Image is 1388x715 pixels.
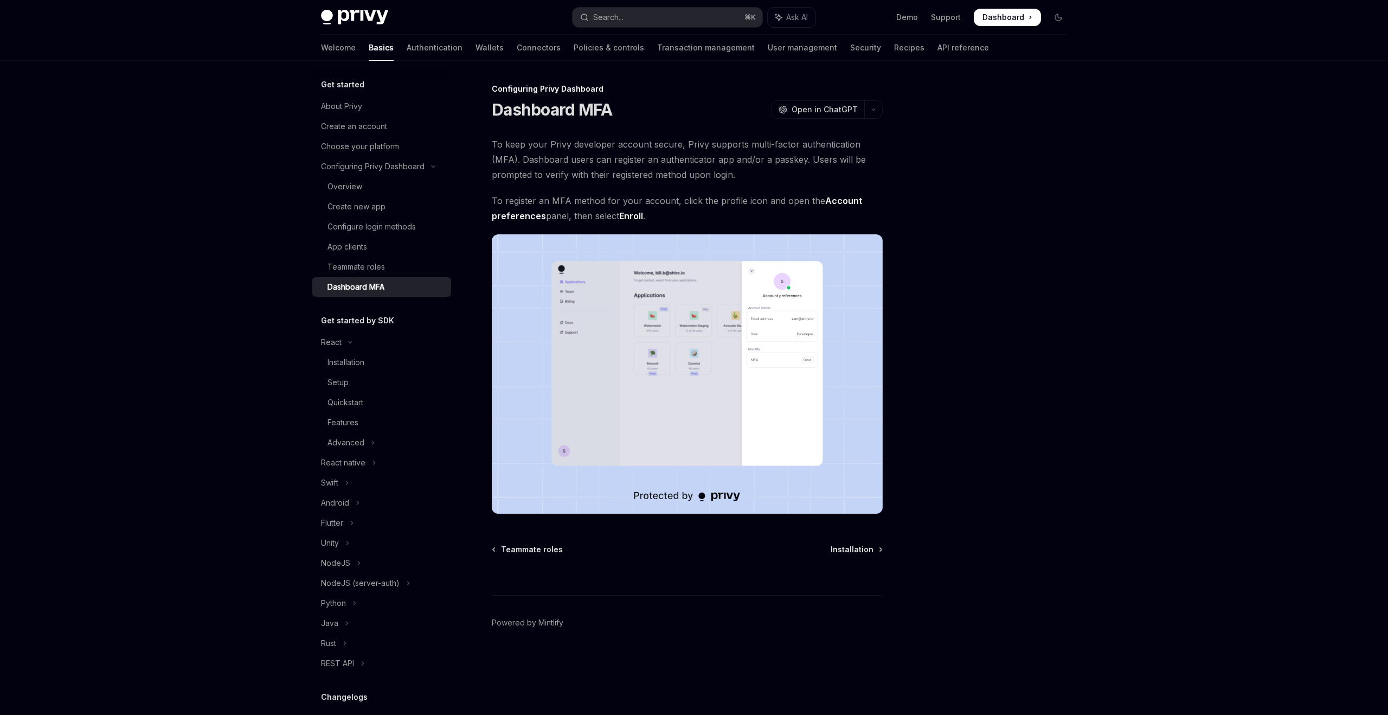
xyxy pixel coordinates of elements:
[619,210,643,221] strong: Enroll
[321,140,399,153] div: Choose your platform
[327,356,364,369] div: Installation
[312,373,451,392] a: Setup
[493,544,563,555] a: Teammate roles
[312,393,451,412] a: Quickstart
[772,100,864,119] button: Open in ChatGPT
[327,180,362,193] div: Overview
[312,157,451,176] button: Toggle Configuring Privy Dashboard section
[574,35,644,61] a: Policies & controls
[321,597,346,610] div: Python
[312,493,451,513] button: Toggle Android section
[321,314,394,327] h5: Get started by SDK
[321,336,342,349] div: React
[321,557,350,570] div: NodeJS
[312,533,451,553] button: Toggle Unity section
[831,544,882,555] a: Installation
[492,617,563,628] a: Powered by Mintlify
[786,12,808,23] span: Ask AI
[327,396,363,409] div: Quickstart
[327,436,364,449] div: Advanced
[321,78,364,91] h5: Get started
[312,333,451,352] button: Toggle React section
[312,513,451,533] button: Toggle Flutter section
[657,35,755,61] a: Transaction management
[312,413,451,432] a: Features
[312,553,451,573] button: Toggle NodeJS section
[896,12,918,23] a: Demo
[312,177,451,196] a: Overview
[312,614,451,633] button: Toggle Java section
[982,12,1024,23] span: Dashboard
[407,35,462,61] a: Authentication
[1050,9,1067,26] button: Toggle dark mode
[974,9,1041,26] a: Dashboard
[492,193,883,224] span: To register an MFA method for your account, click the profile icon and open the panel, then select .
[492,137,883,182] span: To keep your Privy developer account secure, Privy supports multi-factor authentication (MFA). Da...
[321,476,338,489] div: Swift
[312,473,451,493] button: Toggle Swift section
[321,577,400,590] div: NodeJS (server-auth)
[492,84,883,94] div: Configuring Privy Dashboard
[312,453,451,473] button: Toggle React native section
[768,35,837,61] a: User management
[321,120,387,133] div: Create an account
[321,35,356,61] a: Welcome
[321,691,368,704] h5: Changelogs
[492,234,883,514] img: images/dashboard-mfa-1.png
[894,35,924,61] a: Recipes
[327,200,385,213] div: Create new app
[321,496,349,509] div: Android
[312,257,451,277] a: Teammate roles
[492,100,612,119] h1: Dashboard MFA
[321,617,338,630] div: Java
[937,35,989,61] a: API reference
[475,35,504,61] a: Wallets
[312,277,451,297] a: Dashboard MFA
[517,35,561,61] a: Connectors
[321,100,362,113] div: About Privy
[744,13,756,22] span: ⌘ K
[312,197,451,216] a: Create new app
[501,544,563,555] span: Teammate roles
[327,280,384,293] div: Dashboard MFA
[327,416,358,429] div: Features
[312,654,451,673] button: Toggle REST API section
[321,516,343,529] div: Flutter
[312,137,451,156] a: Choose your platform
[327,220,416,233] div: Configure login methods
[312,593,451,613] button: Toggle Python section
[321,637,336,650] div: Rust
[312,97,451,116] a: About Privy
[327,260,385,273] div: Teammate roles
[792,104,858,115] span: Open in ChatGPT
[831,544,873,555] span: Installation
[312,353,451,372] a: Installation
[312,117,451,136] a: Create an account
[931,12,961,23] a: Support
[312,217,451,237] a: Configure login methods
[312,573,451,593] button: Toggle NodeJS (server-auth) section
[321,10,388,25] img: dark logo
[321,456,365,469] div: React native
[369,35,394,61] a: Basics
[312,237,451,257] a: App clients
[321,537,339,550] div: Unity
[312,433,451,452] button: Toggle Advanced section
[573,8,762,27] button: Open search
[327,376,349,389] div: Setup
[327,240,367,253] div: App clients
[768,8,815,27] button: Toggle assistant panel
[312,634,451,653] button: Toggle Rust section
[321,657,354,670] div: REST API
[850,35,881,61] a: Security
[593,11,624,24] div: Search...
[321,160,425,173] div: Configuring Privy Dashboard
